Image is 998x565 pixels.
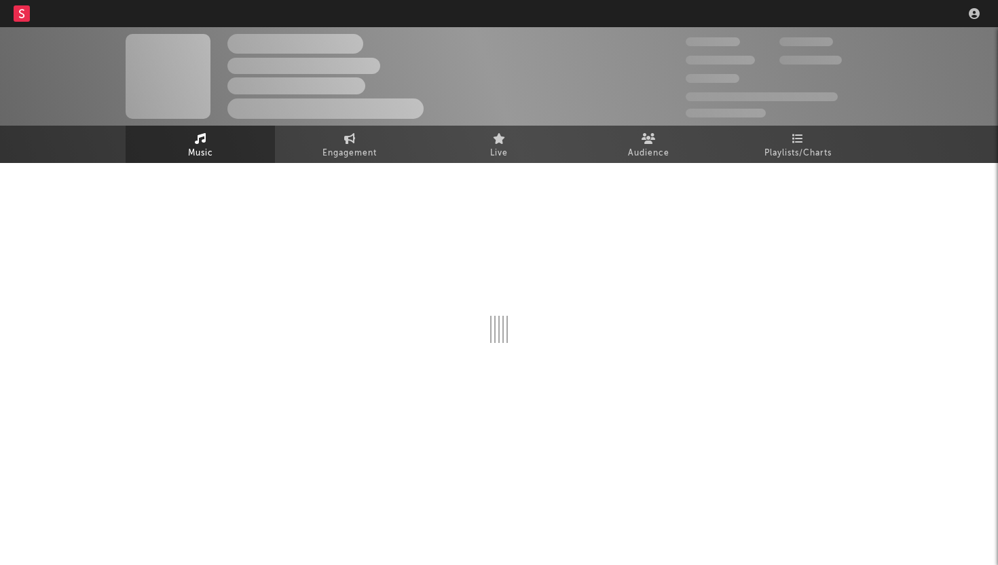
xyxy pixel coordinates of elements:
[322,145,377,162] span: Engagement
[490,145,508,162] span: Live
[424,126,574,163] a: Live
[723,126,872,163] a: Playlists/Charts
[779,56,842,65] span: 1,000,000
[275,126,424,163] a: Engagement
[574,126,723,163] a: Audience
[686,37,740,46] span: 300,000
[764,145,832,162] span: Playlists/Charts
[686,109,766,117] span: Jump Score: 85.0
[188,145,213,162] span: Music
[126,126,275,163] a: Music
[779,37,833,46] span: 100,000
[628,145,669,162] span: Audience
[686,74,739,83] span: 100,000
[686,56,755,65] span: 50,000,000
[686,92,838,101] span: 50,000,000 Monthly Listeners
